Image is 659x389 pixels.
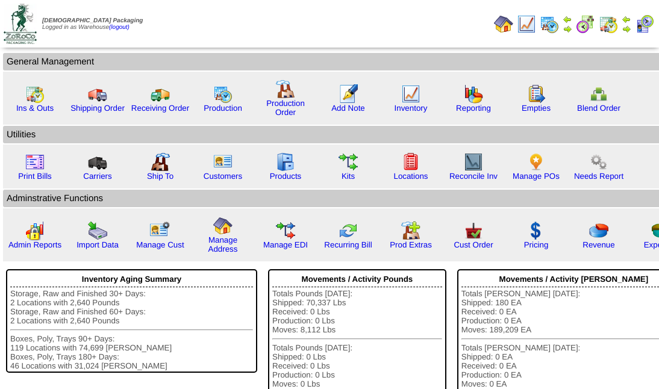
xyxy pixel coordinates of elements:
img: managecust.png [149,221,172,240]
img: graph2.png [25,221,45,240]
img: zoroco-logo-small.webp [4,4,37,44]
a: Add Note [331,104,365,113]
span: [DEMOGRAPHIC_DATA] Packaging [42,17,143,24]
img: arrowright.gif [622,24,631,34]
a: Receiving Order [131,104,189,113]
img: calendarblend.gif [576,14,595,34]
a: Locations [393,172,428,181]
img: edi.gif [276,221,295,240]
a: Manage Address [208,235,238,254]
a: Kits [342,172,355,181]
a: Manage EDI [263,240,308,249]
img: workflow.gif [339,152,358,172]
a: Manage Cust [136,240,184,249]
img: arrowleft.gif [622,14,631,24]
a: Production Order [266,99,305,117]
img: factory.gif [276,79,295,99]
span: Logged in as Warehouse [42,17,143,31]
a: Carriers [83,172,111,181]
img: line_graph2.gif [464,152,483,172]
img: truck.gif [88,84,107,104]
img: line_graph.gif [517,14,536,34]
img: cabinet.gif [276,152,295,172]
a: Admin Reports [8,240,61,249]
img: line_graph.gif [401,84,420,104]
a: Ins & Outs [16,104,54,113]
img: calendarprod.gif [213,84,233,104]
img: factory2.gif [151,152,170,172]
div: Storage, Raw and Finished 30+ Days: 2 Locations with 2,640 Pounds Storage, Raw and Finished 60+ D... [10,289,253,370]
img: arrowleft.gif [563,14,572,24]
a: Customers [204,172,242,181]
img: calendarprod.gif [540,14,559,34]
img: locations.gif [401,152,420,172]
img: network.png [589,84,608,104]
a: Recurring Bill [324,240,372,249]
a: Production [204,104,242,113]
a: Ship To [147,172,173,181]
img: truck2.gif [151,84,170,104]
img: workflow.png [589,152,608,172]
img: home.gif [213,216,233,235]
img: workorder.gif [526,84,546,104]
img: dollar.gif [526,221,546,240]
a: Prod Extras [390,240,432,249]
a: (logout) [109,24,130,31]
a: Import Data [77,240,119,249]
a: Products [270,172,302,181]
a: Pricing [524,240,549,249]
img: truck3.gif [88,152,107,172]
a: Reconcile Inv [449,172,498,181]
a: Reporting [456,104,491,113]
img: pie_chart.png [589,221,608,240]
img: import.gif [88,221,107,240]
img: home.gif [494,14,513,34]
img: orders.gif [339,84,358,104]
div: Movements / Activity Pounds [272,272,442,287]
img: po.png [526,152,546,172]
a: Print Bills [18,172,52,181]
div: Inventory Aging Summary [10,272,253,287]
a: Inventory [395,104,428,113]
img: invoice2.gif [25,152,45,172]
a: Shipping Order [70,104,125,113]
a: Needs Report [574,172,623,181]
img: reconcile.gif [339,221,358,240]
img: calendarcustomer.gif [635,14,654,34]
img: prodextras.gif [401,221,420,240]
a: Blend Order [577,104,620,113]
a: Manage POs [513,172,560,181]
img: customers.gif [213,152,233,172]
a: Cust Order [454,240,493,249]
a: Revenue [582,240,614,249]
img: calendarinout.gif [25,84,45,104]
a: Empties [522,104,551,113]
img: arrowright.gif [563,24,572,34]
img: calendarinout.gif [599,14,618,34]
img: cust_order.png [464,221,483,240]
img: graph.gif [464,84,483,104]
